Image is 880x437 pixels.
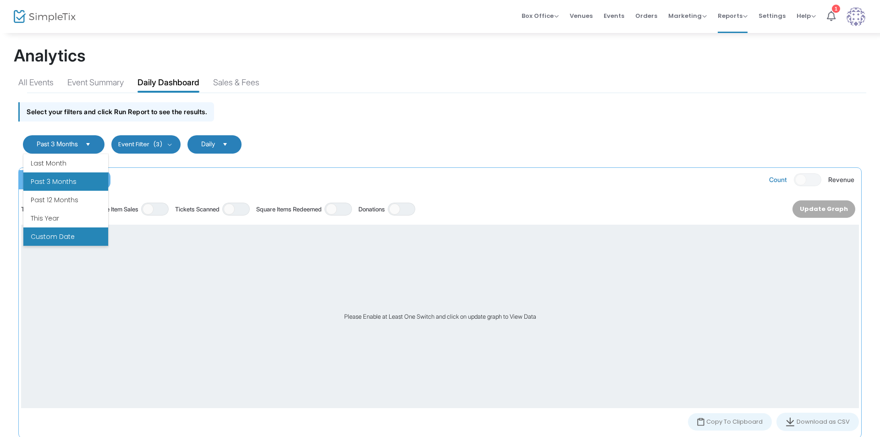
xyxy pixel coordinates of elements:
[213,76,259,92] div: Sales & Fees
[18,76,54,92] div: All Events
[67,76,124,92] div: Event Summary
[137,76,199,92] div: Daily Dashboard
[635,4,657,28] span: Orders
[718,11,748,20] span: Reports
[759,4,786,28] span: Settings
[256,205,322,214] label: Square Items Redeemed
[14,46,866,66] h1: Analytics
[797,11,816,20] span: Help
[832,5,840,13] div: 1
[21,205,54,214] label: Ticket Sales
[522,11,559,20] span: Box Office
[23,209,108,227] li: This Year
[570,4,593,28] span: Venues
[828,175,854,184] label: Revenue
[111,135,181,154] button: Event Filter(3)
[604,4,624,28] span: Events
[23,172,108,191] li: Past 3 Months
[37,140,78,148] span: Past 3 Months
[153,141,162,148] span: (3)
[219,141,231,148] button: Select
[668,11,707,20] span: Marketing
[23,227,108,246] li: Custom Date
[175,205,220,214] label: Tickets Scanned
[90,205,138,214] label: Square Item Sales
[18,102,214,121] div: Select your filters and click Run Report to see the results.
[82,141,94,148] button: Select
[358,205,385,214] label: Donations
[769,175,787,184] label: Count
[21,225,859,408] div: Please Enable at Least One Switch and click on update graph to View Data
[23,191,108,209] li: Past 12 Months
[201,140,215,148] span: Daily
[23,154,108,172] li: Last Month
